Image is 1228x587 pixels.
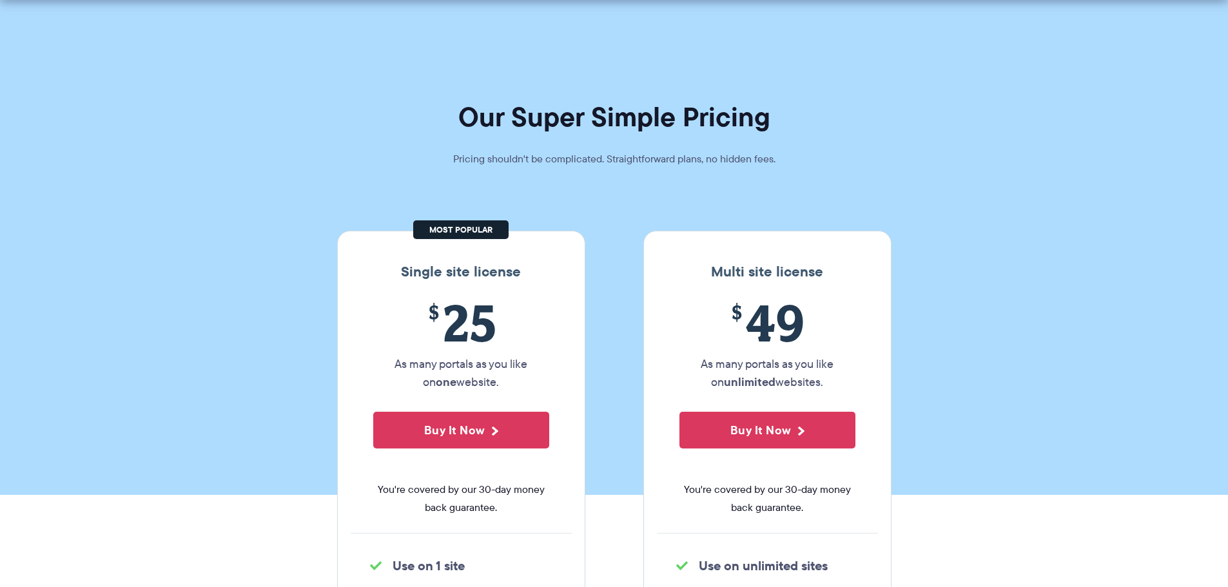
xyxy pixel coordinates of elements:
strong: one [436,373,456,390]
p: As many portals as you like on website. [373,355,549,391]
strong: Use on unlimited sites [699,556,828,575]
h3: Multi site license [657,264,878,280]
button: Buy It Now [373,412,549,448]
p: As many portals as you like on websites. [679,355,855,391]
span: 25 [373,293,549,352]
p: Pricing shouldn't be complicated. Straightforward plans, no hidden fees. [421,150,808,168]
span: 49 [679,293,855,352]
button: Buy It Now [679,412,855,448]
h3: Single site license [351,264,572,280]
strong: unlimited [724,373,775,390]
span: You're covered by our 30-day money back guarantee. [679,481,855,517]
span: You're covered by our 30-day money back guarantee. [373,481,549,517]
strong: Use on 1 site [393,556,465,575]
